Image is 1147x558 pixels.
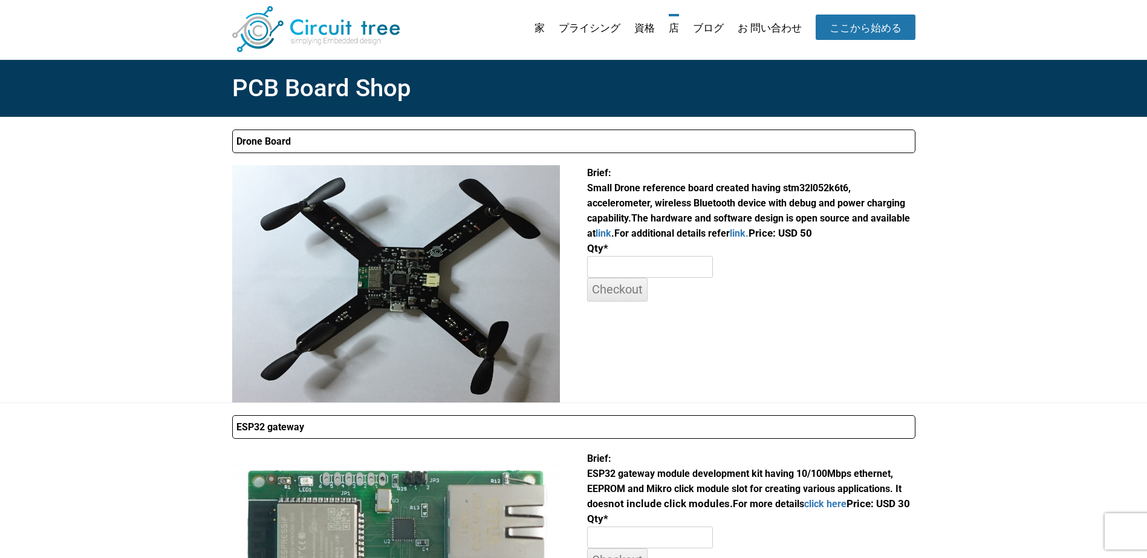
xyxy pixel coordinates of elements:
[587,212,910,239] span: The hardware and software design is open source and available at .
[804,498,846,510] a: click here
[738,14,802,53] a: お 問い合わせ
[232,415,915,439] summary: ESP32 gateway
[733,498,846,510] span: For more details
[232,130,915,153] summary: Drone Board
[587,167,905,224] span: Brief: Small Drone reference board created having stm32l052k6t6, accelerometer, wireless Bluetoot...
[587,278,648,301] input: Checkout
[587,453,611,464] span: Brief:
[634,14,655,53] a: 資格
[232,70,915,107] h1: PCB Board Shop
[730,228,749,239] a: link.
[559,14,620,53] a: プライシング
[614,228,749,239] span: For additional details refer
[587,453,902,510] span: ESP32 gateway module development kit having 10/100Mbps ethernet, EEPROM and Mikro click module sl...
[816,15,915,40] a: ここから始める
[669,14,679,53] a: 店
[587,452,910,525] font: not include click modules. Price: USD 30 Qty
[693,14,724,53] a: ブログ
[232,6,400,52] img: 回路ツリー
[535,14,545,53] a: 家
[596,228,611,239] a: link
[587,166,910,254] font: Price: USD 50 Qty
